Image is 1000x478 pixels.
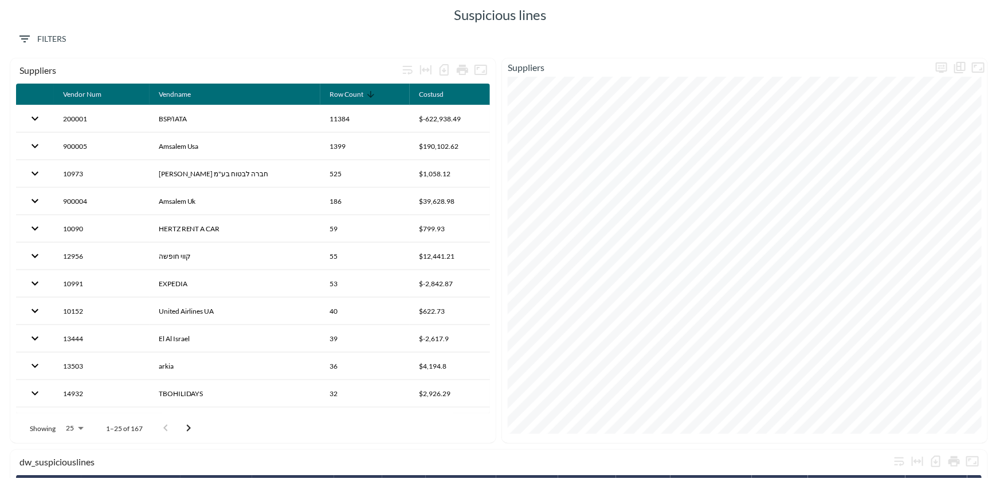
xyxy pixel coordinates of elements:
h5: Suspicious lines [454,6,546,24]
button: expand row [25,136,45,156]
button: expand row [25,164,45,183]
th: $39,628.98 [410,188,490,215]
div: Print [945,452,963,471]
th: 13503 [54,353,150,380]
th: United Airlines UA [150,298,321,325]
div: Toggle table layout between fixed and auto (default: auto) [908,452,927,471]
th: הראל חברה לבטוח בע"מ [150,160,321,187]
th: 186 [320,188,410,215]
th: $1,058.12 [410,160,490,187]
button: expand row [25,356,45,376]
span: Vendor Num [63,88,116,101]
th: 11384 [320,105,410,132]
th: $781.1 [410,408,490,434]
th: HERTZ RENT A CAR [150,215,321,242]
div: Toggle table layout between fixed and auto (default: auto) [417,61,435,79]
th: קווי חופשה [150,243,321,270]
th: 13444 [54,325,150,352]
button: expand row [25,329,45,348]
div: 25 [60,421,88,436]
div: Wrap text [398,61,417,79]
div: Costusd [419,88,444,101]
th: Amsalem Usa [150,133,321,160]
p: Showing [30,424,56,433]
span: Display settings [932,58,951,77]
th: $-2,842.87 [410,270,490,297]
th: $2,926.29 [410,380,490,407]
th: TBOHILIDAYS [150,380,321,407]
th: 10991 [54,270,150,297]
th: 10090 [54,215,150,242]
span: Costusd [419,88,458,101]
th: $4,194.8 [410,353,490,380]
button: Fullscreen [472,61,490,79]
th: 55 [320,243,410,270]
th: 200001 [54,105,150,132]
div: dw_suspiciouslines [19,456,890,467]
th: 32 [320,380,410,407]
th: 900004 [54,188,150,215]
button: more [932,58,951,77]
button: Fullscreen [963,452,982,471]
th: 10415 [54,408,150,434]
p: 1–25 of 167 [106,424,143,433]
th: 30 [320,408,410,434]
button: expand row [25,384,45,403]
span: Filters [18,32,66,46]
div: Vendname [159,88,191,101]
th: 12956 [54,243,150,270]
button: expand row [25,109,45,128]
button: expand row [25,274,45,293]
th: $190,102.62 [410,133,490,160]
div: Show chart as table [951,58,969,77]
button: expand row [25,246,45,266]
button: expand row [25,191,45,211]
th: 40 [320,298,410,325]
th: 10973 [54,160,150,187]
th: $799.93 [410,215,490,242]
th: $12,441.21 [410,243,490,270]
p: Suppliers [502,61,932,74]
th: 53 [320,270,410,297]
th: 36 [320,353,410,380]
th: 1399 [320,133,410,160]
button: expand row [25,301,45,321]
th: 14932 [54,380,150,407]
th: arkia [150,353,321,380]
button: expand row [25,411,45,430]
th: 10152 [54,298,150,325]
th: BSP/IATA [150,105,321,132]
button: Go to next page [177,417,200,440]
th: 59 [320,215,410,242]
div: Wrap text [890,452,908,471]
div: Print [453,61,472,79]
th: $-2,617.9 [410,325,490,352]
div: Number of rows selected for download: 167 [435,61,453,79]
button: expand row [25,219,45,238]
th: Amsalem Uk [150,188,321,215]
th: Israir [150,408,321,434]
div: Number of rows selected for download: 14516 [927,452,945,471]
th: 39 [320,325,410,352]
div: Suppliers [19,65,398,76]
span: Row Count [330,88,378,101]
th: 525 [320,160,410,187]
button: Fullscreen [969,58,987,77]
th: El Al Israel [150,325,321,352]
button: Filters [13,29,70,50]
div: Vendor Num [63,88,101,101]
span: Vendname [159,88,206,101]
th: $622.73 [410,298,490,325]
th: 900005 [54,133,150,160]
th: $-622,938.49 [410,105,490,132]
div: Row Count [330,88,363,101]
th: EXPEDIA [150,270,321,297]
